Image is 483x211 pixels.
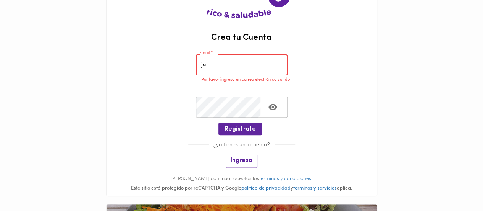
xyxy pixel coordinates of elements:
span: Regístrate [225,126,256,133]
button: Toggle password visibility [263,98,282,116]
div: Este sitio está protegido por reCAPTCHA y Google y aplica. [107,185,377,192]
button: Ingresa [226,154,257,168]
a: términos y condiciones [259,176,311,181]
iframe: Messagebird Livechat Widget [439,167,475,203]
button: Regístrate [218,123,262,135]
input: pepitoperez@gmail.com [196,54,288,75]
a: politica de privacidad [241,186,291,191]
p: Por favor ingresa un correo electrónico válido [201,77,293,83]
span: ¿ya tienes una cuenta? [209,142,275,148]
h2: Crea tu Cuenta [107,33,377,43]
p: [PERSON_NAME] continuar aceptas los . [107,175,377,183]
a: terminos y servicios [293,186,337,191]
span: Ingresa [231,157,252,164]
